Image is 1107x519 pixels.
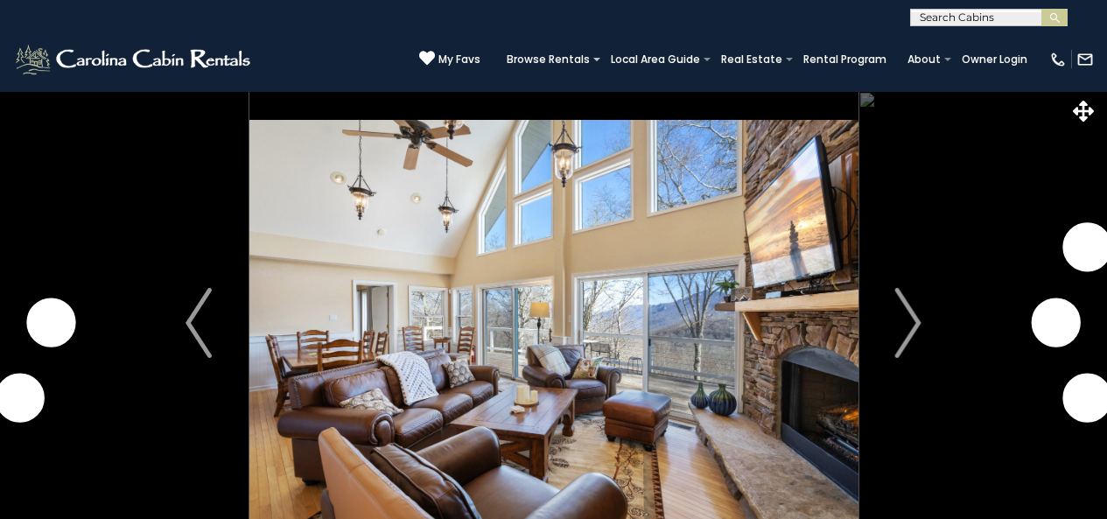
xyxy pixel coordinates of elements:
[712,47,791,72] a: Real Estate
[498,47,599,72] a: Browse Rentals
[602,47,709,72] a: Local Area Guide
[438,52,480,67] span: My Favs
[13,42,256,77] img: White-1-2.png
[795,47,895,72] a: Rental Program
[895,288,921,358] img: arrow
[1049,51,1067,68] img: phone-regular-white.png
[953,47,1036,72] a: Owner Login
[186,288,212,358] img: arrow
[899,47,949,72] a: About
[1076,51,1094,68] img: mail-regular-white.png
[419,50,480,68] a: My Favs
